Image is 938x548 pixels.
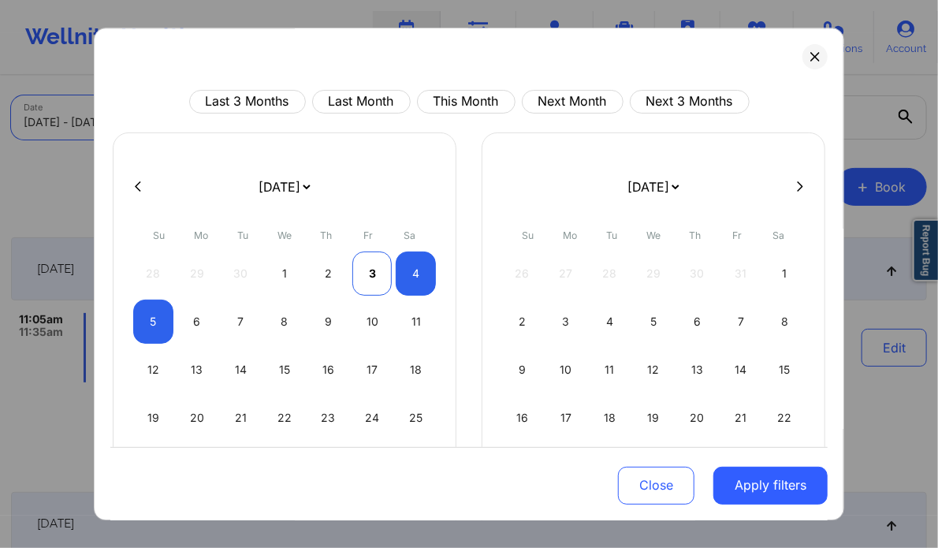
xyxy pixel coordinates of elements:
[308,300,348,344] div: Thu Oct 09 2025
[546,444,586,488] div: Mon Nov 24 2025
[189,90,306,114] button: Last 3 Months
[773,229,785,241] abbr: Saturday
[396,396,436,440] div: Sat Oct 25 2025
[646,229,661,241] abbr: Wednesday
[590,348,630,392] div: Tue Nov 11 2025
[133,300,173,344] div: Sun Oct 05 2025
[523,229,534,241] abbr: Sunday
[721,396,761,440] div: Fri Nov 21 2025
[677,300,717,344] div: Thu Nov 06 2025
[265,348,305,392] div: Wed Oct 15 2025
[265,444,305,488] div: Wed Oct 29 2025
[133,348,173,392] div: Sun Oct 12 2025
[677,348,717,392] div: Thu Nov 13 2025
[308,252,348,296] div: Thu Oct 02 2025
[265,252,305,296] div: Wed Oct 01 2025
[590,444,630,488] div: Tue Nov 25 2025
[546,396,586,440] div: Mon Nov 17 2025
[221,348,261,392] div: Tue Oct 14 2025
[237,229,248,241] abbr: Tuesday
[133,396,173,440] div: Sun Oct 19 2025
[396,348,436,392] div: Sat Oct 18 2025
[265,300,305,344] div: Wed Oct 08 2025
[194,229,208,241] abbr: Monday
[546,348,586,392] div: Mon Nov 10 2025
[308,348,348,392] div: Thu Oct 16 2025
[177,348,218,392] div: Mon Oct 13 2025
[221,300,261,344] div: Tue Oct 07 2025
[721,300,761,344] div: Fri Nov 07 2025
[606,229,617,241] abbr: Tuesday
[618,466,694,504] button: Close
[396,252,436,296] div: Sat Oct 04 2025
[352,252,393,296] div: Fri Oct 03 2025
[590,300,630,344] div: Tue Nov 04 2025
[352,348,393,392] div: Fri Oct 17 2025
[502,444,542,488] div: Sun Nov 23 2025
[352,300,393,344] div: Fri Oct 10 2025
[634,396,674,440] div: Wed Nov 19 2025
[177,396,218,440] div: Mon Oct 20 2025
[765,444,805,488] div: Sat Nov 29 2025
[765,300,805,344] div: Sat Nov 08 2025
[590,396,630,440] div: Tue Nov 18 2025
[732,229,742,241] abbr: Friday
[133,444,173,488] div: Sun Oct 26 2025
[677,444,717,488] div: Thu Nov 27 2025
[721,444,761,488] div: Fri Nov 28 2025
[690,229,702,241] abbr: Thursday
[321,229,333,241] abbr: Thursday
[563,229,577,241] abbr: Monday
[404,229,416,241] abbr: Saturday
[265,396,305,440] div: Wed Oct 22 2025
[277,229,292,241] abbr: Wednesday
[363,229,373,241] abbr: Friday
[765,348,805,392] div: Sat Nov 15 2025
[634,300,674,344] div: Wed Nov 05 2025
[502,300,542,344] div: Sun Nov 02 2025
[677,396,717,440] div: Thu Nov 20 2025
[221,444,261,488] div: Tue Oct 28 2025
[417,90,516,114] button: This Month
[721,348,761,392] div: Fri Nov 14 2025
[308,396,348,440] div: Thu Oct 23 2025
[221,396,261,440] div: Tue Oct 21 2025
[352,444,393,488] div: Fri Oct 31 2025
[546,300,586,344] div: Mon Nov 03 2025
[177,300,218,344] div: Mon Oct 06 2025
[396,300,436,344] div: Sat Oct 11 2025
[308,444,348,488] div: Thu Oct 30 2025
[634,348,674,392] div: Wed Nov 12 2025
[177,444,218,488] div: Mon Oct 27 2025
[312,90,411,114] button: Last Month
[154,229,166,241] abbr: Sunday
[765,252,805,296] div: Sat Nov 01 2025
[502,396,542,440] div: Sun Nov 16 2025
[634,444,674,488] div: Wed Nov 26 2025
[352,396,393,440] div: Fri Oct 24 2025
[522,90,623,114] button: Next Month
[502,348,542,392] div: Sun Nov 09 2025
[765,396,805,440] div: Sat Nov 22 2025
[713,466,828,504] button: Apply filters
[630,90,750,114] button: Next 3 Months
